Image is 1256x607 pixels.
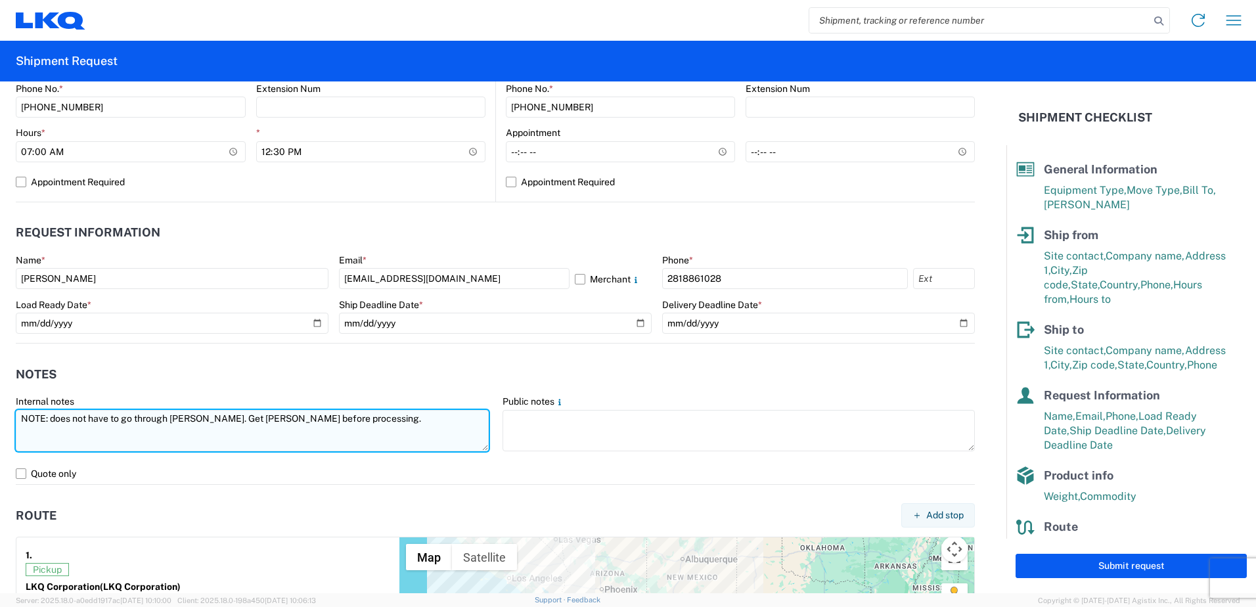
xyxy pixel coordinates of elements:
label: Public notes [503,395,565,407]
span: Request Information [1044,388,1160,402]
span: Product info [1044,468,1113,482]
label: Appointment Required [16,171,485,192]
span: Ship Deadline Date, [1069,424,1166,437]
h2: Route [16,509,56,522]
span: Client: 2025.18.0-198a450 [177,596,316,604]
label: Phone No. [506,83,553,95]
span: General Information [1044,162,1157,176]
span: Copyright © [DATE]-[DATE] Agistix Inc., All Rights Reserved [1038,595,1240,606]
span: Country, [1100,279,1140,291]
h2: Shipment Checklist [1018,110,1152,125]
span: Company name, [1106,344,1185,357]
label: Hours [16,127,45,139]
span: Move Type, [1127,184,1182,196]
label: Load Ready Date [16,299,91,311]
span: Phone, [1140,279,1173,291]
label: Internal notes [16,395,74,407]
span: Ship from [1044,228,1098,242]
span: Phone, [1106,410,1138,422]
label: Quote only [16,463,975,484]
span: Email, [1075,410,1106,422]
input: Ext [913,268,975,289]
span: City, [1050,359,1072,371]
span: Site contact, [1044,250,1106,262]
label: Ship Deadline Date [339,299,423,311]
span: State, [1117,359,1146,371]
span: [DATE] 10:06:13 [265,596,316,604]
label: Phone No. [16,83,63,95]
strong: LKQ Corporation [26,581,181,592]
h2: Shipment Request [16,53,118,69]
span: Zip code, [1072,359,1117,371]
span: Site contact, [1044,344,1106,357]
span: Weight, [1044,490,1080,503]
span: State, [1071,279,1100,291]
label: Merchant [575,268,652,289]
span: Bill To, [1182,184,1216,196]
strong: 1. [26,547,32,563]
input: Shipment, tracking or reference number [809,8,1150,33]
span: [PERSON_NAME] [1044,198,1130,211]
span: Route [1044,520,1078,533]
span: Hours to [1069,293,1111,305]
h2: Request Information [16,226,160,239]
label: Appointment [506,127,560,139]
label: Extension Num [746,83,810,95]
button: Show street map [406,544,452,570]
span: Add stop [926,509,964,522]
span: (LKQ Corporation) [100,581,181,592]
button: Submit request [1016,554,1247,578]
button: Map camera controls [941,536,968,562]
h2: Notes [16,368,56,381]
span: City, [1050,264,1072,277]
button: Show satellite imagery [452,544,517,570]
span: Server: 2025.18.0-a0edd1917ac [16,596,171,604]
label: Appointment Required [506,171,975,192]
button: Add stop [901,503,975,528]
span: Ship to [1044,323,1084,336]
a: Support [535,596,568,604]
span: Commodity [1080,490,1136,503]
span: Company name, [1106,250,1185,262]
label: Phone [662,254,693,266]
span: Country, [1146,359,1187,371]
label: Extension Num [256,83,321,95]
label: Delivery Deadline Date [662,299,762,311]
label: Name [16,254,45,266]
span: Phone [1187,359,1217,371]
span: [DATE] 10:10:00 [120,596,171,604]
span: Equipment Type, [1044,184,1127,196]
label: Email [339,254,367,266]
span: Pickup [26,563,69,576]
a: Feedback [567,596,600,604]
span: Name, [1044,410,1075,422]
